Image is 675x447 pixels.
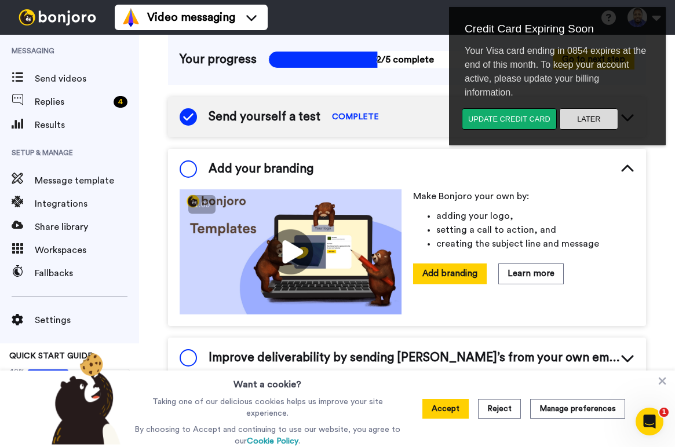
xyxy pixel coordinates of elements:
span: 2/5 complete [268,51,541,68]
li: setting a call to action, and [436,223,635,237]
span: Workspaces [35,243,139,257]
span: Video messaging [147,9,235,25]
span: Send yourself a test [209,108,320,126]
p: Make Bonjoro your own by: [413,189,635,203]
li: adding your logo, [436,209,635,223]
h3: Want a cookie? [233,371,301,391]
span: COMPLETE [332,111,379,123]
span: Settings [35,313,139,327]
span: Share library [35,220,139,234]
img: bj-logo-header-white.svg [14,9,101,25]
span: Integrations [35,197,139,211]
span: Send videos [35,72,139,86]
button: Manage preferences [530,399,625,419]
span: Your progress [180,51,257,68]
p: By choosing to Accept and continuing to use our website, you agree to our . [132,424,403,447]
p: Taking one of our delicious cookies helps us improve your site experience. [132,396,403,419]
span: QUICK START GUIDE [9,352,93,360]
img: cf57bf495e0a773dba654a4906436a82.jpg [180,189,402,314]
img: vm-color.svg [122,8,140,27]
a: Cookie Policy [247,437,298,445]
li: creating the subject line and message [436,237,635,251]
span: Improve deliverability by sending [PERSON_NAME]’s from your own email [209,349,621,367]
button: Add branding [413,263,487,284]
span: Fallbacks [35,266,139,280]
div: Your Visa card ending in 0854 expires at the end of this month. To keep your account active, plea... [7,35,210,108]
iframe: Intercom live chat [636,408,663,435]
img: bear-with-cookie.png [41,352,127,445]
button: Learn more [498,263,564,284]
span: 1 [659,408,669,417]
div: Credit Card Expiring Soon [7,14,210,35]
button: Accept [422,399,469,419]
span: Add your branding [209,160,313,178]
span: Results [35,118,139,132]
button: Update credit card [13,108,108,130]
span: 40% [9,367,25,376]
button: Reject [478,399,521,419]
span: Message template [35,174,139,188]
button: Later [110,108,169,130]
div: 4 [114,96,127,108]
span: Replies [35,95,109,109]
